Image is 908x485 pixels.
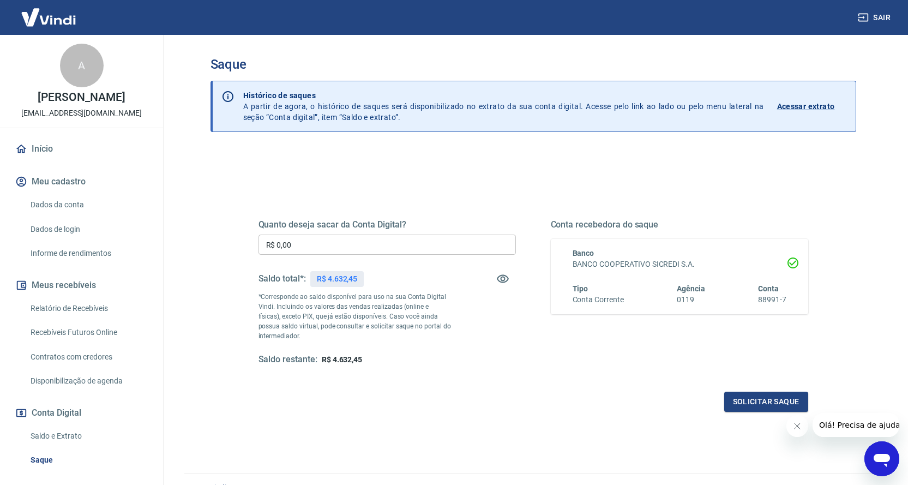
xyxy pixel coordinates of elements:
[551,219,808,230] h5: Conta recebedora do saque
[758,294,786,306] h6: 88991-7
[7,8,92,16] span: Olá! Precisa de ajuda?
[21,107,142,119] p: [EMAIL_ADDRESS][DOMAIN_NAME]
[26,321,150,344] a: Recebíveis Futuros Online
[786,415,808,437] iframe: Fechar mensagem
[13,1,84,34] img: Vindi
[243,90,764,123] p: A partir de agora, o histórico de saques será disponibilizado no extrato da sua conta digital. Ac...
[26,346,150,368] a: Contratos com credores
[258,273,306,284] h5: Saldo total*:
[26,425,150,447] a: Saldo e Extrato
[243,90,764,101] p: Histórico de saques
[26,218,150,241] a: Dados de login
[322,355,362,364] span: R$ 4.632,45
[777,101,835,112] p: Acessar extrato
[677,284,705,293] span: Agência
[60,44,104,87] div: A
[724,392,808,412] button: Solicitar saque
[26,242,150,265] a: Informe de rendimentos
[777,90,847,123] a: Acessar extrato
[864,441,899,476] iframe: Botão para abrir a janela de mensagens
[258,354,317,366] h5: Saldo restante:
[573,249,594,258] span: Banco
[38,92,125,103] p: [PERSON_NAME]
[13,273,150,297] button: Meus recebíveis
[573,294,624,306] h6: Conta Corrente
[258,292,452,341] p: *Corresponde ao saldo disponível para uso na sua Conta Digital Vindi. Incluindo os valores das ve...
[13,137,150,161] a: Início
[856,8,895,28] button: Sair
[26,297,150,320] a: Relatório de Recebíveis
[211,57,856,72] h3: Saque
[573,259,786,270] h6: BANCO COOPERATIVO SICREDI S.A.
[813,413,899,437] iframe: Mensagem da empresa
[26,449,150,471] a: Saque
[677,294,705,306] h6: 0119
[26,370,150,392] a: Disponibilização de agenda
[13,401,150,425] button: Conta Digital
[317,273,357,285] p: R$ 4.632,45
[26,194,150,216] a: Dados da conta
[258,219,516,230] h5: Quanto deseja sacar da Conta Digital?
[13,170,150,194] button: Meu cadastro
[758,284,779,293] span: Conta
[573,284,588,293] span: Tipo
